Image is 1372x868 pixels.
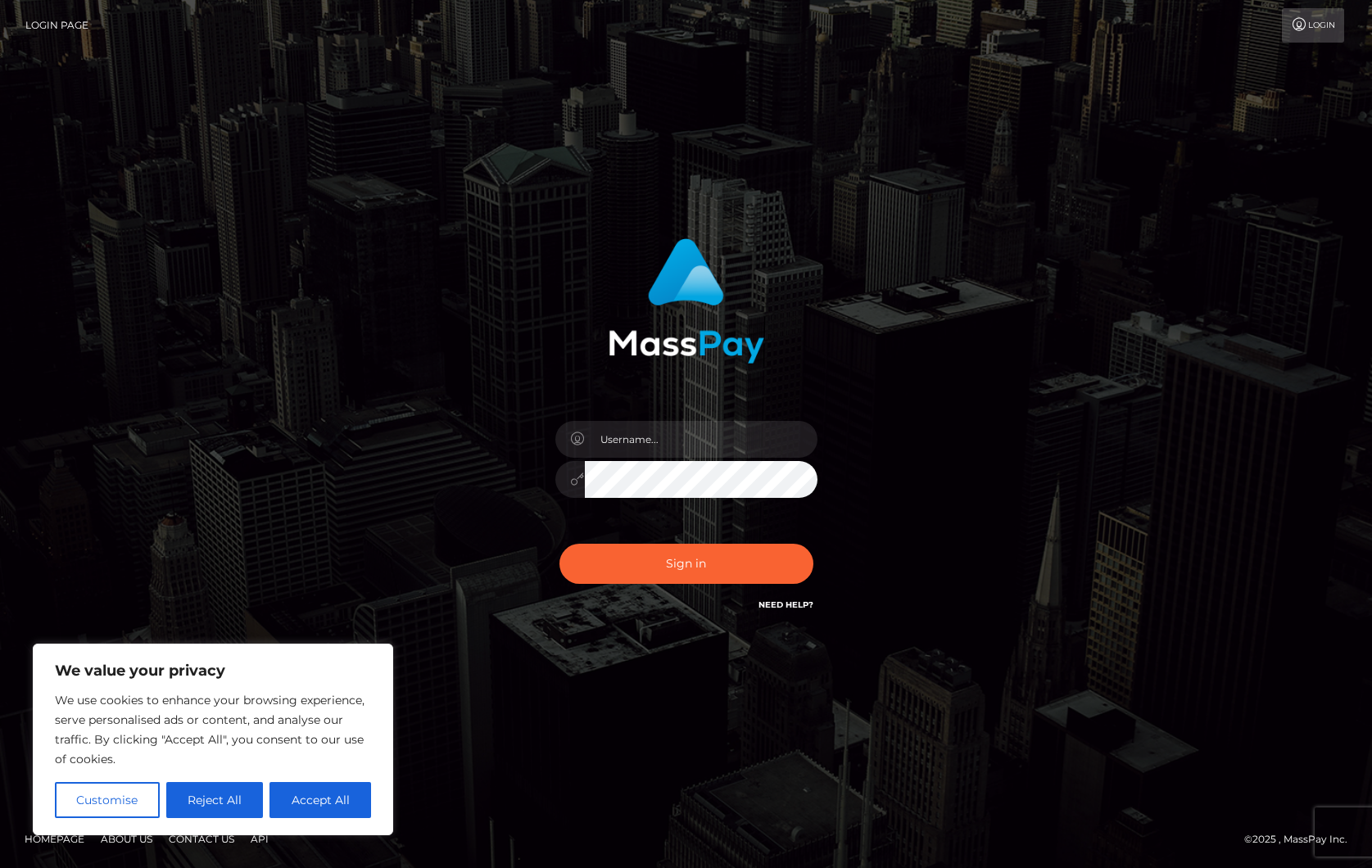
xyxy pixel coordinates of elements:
[55,690,371,769] p: We use cookies to enhance your browsing experience, serve personalised ads or content, and analys...
[1244,830,1360,848] div: © 2025 , MassPay Inc.
[585,421,817,458] input: Username...
[25,8,88,43] a: Login Page
[94,826,159,852] a: About Us
[559,544,813,584] button: Sign in
[166,782,264,818] button: Reject All
[609,238,764,364] img: MassPay Login
[1282,8,1344,43] a: Login
[269,782,371,818] button: Accept All
[244,826,275,852] a: API
[33,644,393,835] div: We value your privacy
[55,661,371,680] p: We value your privacy
[18,826,91,852] a: Homepage
[162,826,241,852] a: Contact Us
[758,599,813,610] a: Need Help?
[55,782,160,818] button: Customise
